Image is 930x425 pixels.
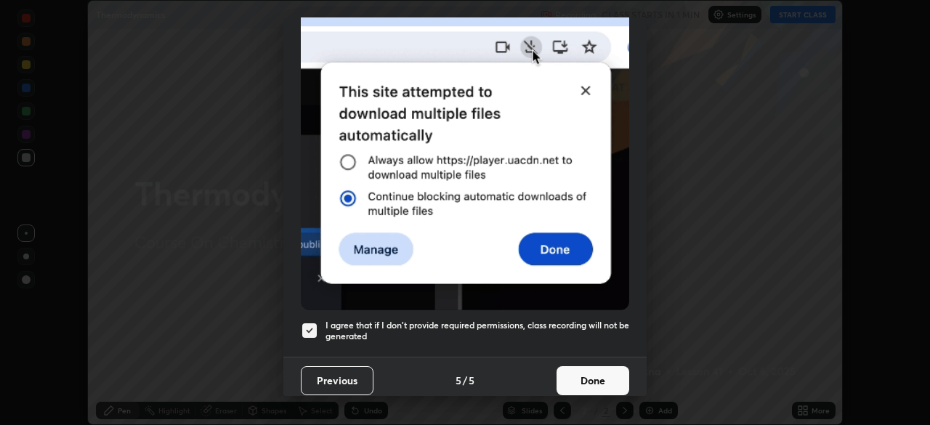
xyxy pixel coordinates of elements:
h4: / [463,373,467,388]
h4: 5 [456,373,461,388]
h4: 5 [469,373,474,388]
h5: I agree that if I don't provide required permissions, class recording will not be generated [325,320,629,342]
button: Previous [301,366,373,395]
button: Done [557,366,629,395]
